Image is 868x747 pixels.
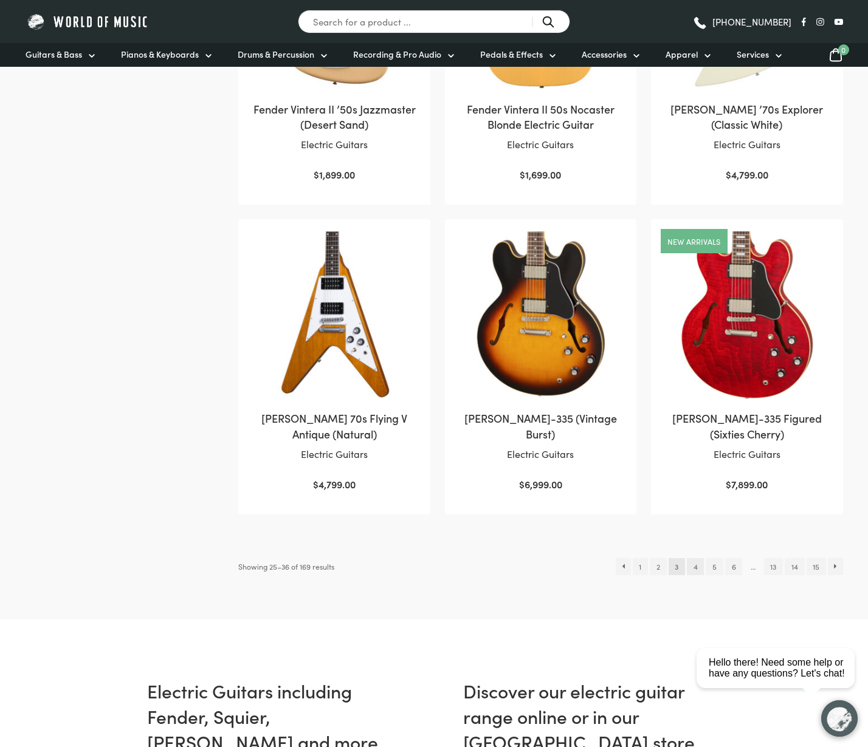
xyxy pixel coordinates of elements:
[663,446,830,462] p: Electric Guitars
[667,237,720,245] a: New arrivals
[692,613,868,747] iframe: Chat with our support team
[520,168,525,181] span: $
[650,558,666,575] a: Page 2
[457,231,624,398] img: Gibson ES-335 Vintage Burst Body view
[519,477,562,491] bdi: 6,999.00
[744,558,762,575] span: …
[726,477,768,491] bdi: 7,899.00
[519,477,525,491] span: $
[687,558,704,575] a: Page 4
[353,48,441,61] span: Recording & Pro Audio
[520,168,561,181] bdi: 1,699.00
[26,12,150,31] img: World of Music
[457,231,624,492] a: [PERSON_NAME]-335 (Vintage Burst)Electric Guitars $6,999.00
[250,137,418,152] p: Electric Guitars
[726,477,731,491] span: $
[785,558,804,575] a: Page 14
[726,168,768,181] bdi: 4,799.00
[457,446,624,462] p: Electric Guitars
[663,101,830,132] h2: [PERSON_NAME] ’70s Explorer (Classic White)
[663,231,830,398] img: Gibson ES335 Figured Sixties Cherry close view
[313,477,356,491] bdi: 4,799.00
[121,48,199,61] span: Pianos & Keyboards
[764,558,783,575] a: Page 13
[250,231,418,398] img: Gibson 70s Flying V Antique Natural Electric Guitar Front
[313,477,319,491] span: $
[712,17,791,26] span: [PHONE_NUMBER]
[238,48,314,61] span: Drums & Percussion
[480,48,543,61] span: Pedals & Effects
[250,101,418,132] h2: Fender Vintera II ’50s Jazzmaster (Desert Sand)
[633,558,648,575] a: Page 1
[250,446,418,462] p: Electric Guitars
[250,411,418,441] h2: [PERSON_NAME] 70s Flying V Antique (Natural)
[706,558,723,575] a: Page 5
[828,558,843,575] a: →
[663,137,830,152] p: Electric Guitars
[726,168,731,181] span: $
[692,13,791,31] a: [PHONE_NUMBER]
[314,168,319,181] span: $
[314,168,355,181] bdi: 1,899.00
[666,48,698,61] span: Apparel
[669,558,685,575] span: Page 3
[457,411,624,441] h2: [PERSON_NAME]-335 (Vintage Burst)
[838,44,849,55] span: 0
[582,48,627,61] span: Accessories
[807,558,826,575] a: Page 15
[725,558,742,575] a: Page 6
[457,101,624,132] h2: Fender Vintera II 50s Nocaster Blonde Electric Guitar
[250,231,418,492] a: [PERSON_NAME] 70s Flying V Antique (Natural)Electric Guitars $4,799.00
[616,558,842,575] nav: Product Pagination
[737,48,769,61] span: Services
[616,558,631,575] a: ←
[663,411,830,441] h2: [PERSON_NAME]-335 Figured (Sixties Cherry)
[457,137,624,152] p: Electric Guitars
[298,10,570,33] input: Search for a product ...
[238,558,334,575] p: Showing 25–36 of 169 results
[26,48,82,61] span: Guitars & Bass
